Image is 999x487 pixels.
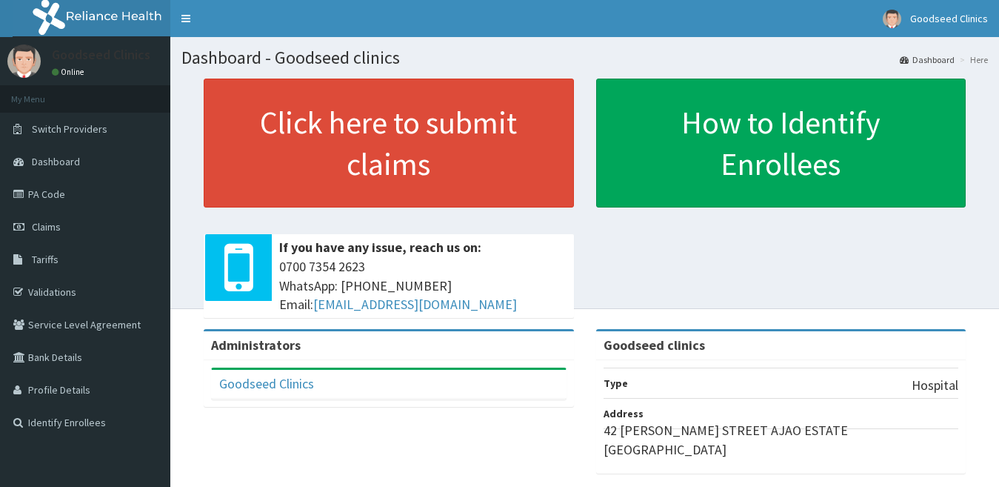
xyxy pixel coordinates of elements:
[32,155,80,168] span: Dashboard
[604,407,644,420] b: Address
[211,337,301,354] b: Administrators
[596,79,966,208] a: How to Identify Enrollees
[604,421,959,459] p: 42 [PERSON_NAME] STREET AJAO ESTATE [GEOGRAPHIC_DATA]
[604,337,705,354] strong: Goodseed clinics
[279,239,481,256] b: If you have any issue, reach us on:
[32,253,59,266] span: Tariffs
[32,220,61,233] span: Claims
[313,296,517,313] a: [EMAIL_ADDRESS][DOMAIN_NAME]
[910,12,988,25] span: Goodseed Clinics
[900,53,955,66] a: Dashboard
[52,67,87,77] a: Online
[52,48,150,62] p: Goodseed Clinics
[219,375,314,392] a: Goodseed Clinics
[956,53,988,66] li: Here
[181,48,988,67] h1: Dashboard - Goodseed clinics
[604,377,628,390] b: Type
[279,257,567,314] span: 0700 7354 2623 WhatsApp: [PHONE_NUMBER] Email:
[32,122,107,136] span: Switch Providers
[883,10,901,28] img: User Image
[912,376,958,395] p: Hospital
[204,79,574,208] a: Click here to submit claims
[7,44,41,78] img: User Image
